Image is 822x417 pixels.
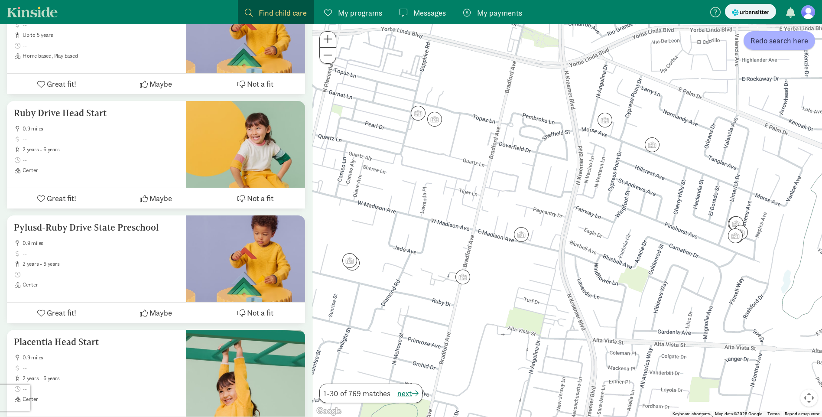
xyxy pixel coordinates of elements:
div: Click to see details [514,227,529,242]
span: Maybe [149,192,172,204]
button: Not a fit [206,188,305,208]
span: Great fit! [47,78,76,90]
button: Maybe [106,74,205,94]
span: Find child care [259,7,307,19]
div: Click to see details [455,270,470,284]
span: Home based, Play based [23,52,179,59]
span: Maybe [149,78,172,90]
span: Center [23,396,179,403]
div: Click to see details [728,228,743,243]
span: 0.9 miles [23,125,179,132]
span: Great fit! [47,192,76,204]
span: Messages [413,7,446,19]
span: Not a fit [247,78,273,90]
button: Maybe [106,188,205,208]
span: Not a fit [247,307,273,319]
button: Not a fit [206,303,305,323]
button: next [397,388,419,399]
button: Great fit! [7,303,106,323]
span: Great fit! [47,307,76,319]
a: Open this area in Google Maps (opens a new window) [315,406,343,417]
span: up to 5 years [23,32,179,39]
div: Click to see details [427,112,442,127]
span: Redo search here [751,35,808,46]
span: Not a fit [247,192,273,204]
span: 0.9 miles [23,240,179,247]
button: Maybe [106,303,205,323]
span: 1-30 of 769 matches [323,388,390,399]
a: Report a map error [785,411,819,416]
span: My payments [477,7,522,19]
h5: Ruby Drive Head Start [14,108,179,118]
div: Click to see details [645,137,660,152]
button: Great fit! [7,188,106,208]
button: Redo search here [744,31,815,50]
button: Great fit! [7,74,106,94]
h5: Pylusd-Ruby Drive State Preschool [14,222,179,233]
span: 2 years - 6 years [23,146,179,153]
div: Click to see details [342,253,357,268]
span: 2 years - 6 years [23,261,179,267]
span: Map data ©2025 Google [715,411,762,416]
button: Not a fit [206,74,305,94]
span: My programs [338,7,382,19]
a: Kinside [7,7,58,17]
div: Click to see details [728,216,743,231]
div: Click to see details [729,216,744,231]
div: Click to see details [733,225,748,240]
span: 2 years - 6 years [23,375,179,382]
span: Center [23,167,179,174]
h5: Placentia Head Start [14,337,179,347]
div: Click to see details [411,106,426,121]
span: Center [23,281,179,288]
img: urbansitter_logo_small.svg [732,8,769,17]
span: Maybe [149,307,172,319]
a: Terms [767,411,780,416]
button: Keyboard shortcuts [673,411,710,417]
div: Click to see details [598,113,612,127]
button: Map camera controls [800,389,818,407]
span: 0.9 miles [23,354,179,361]
img: Google [315,406,343,417]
